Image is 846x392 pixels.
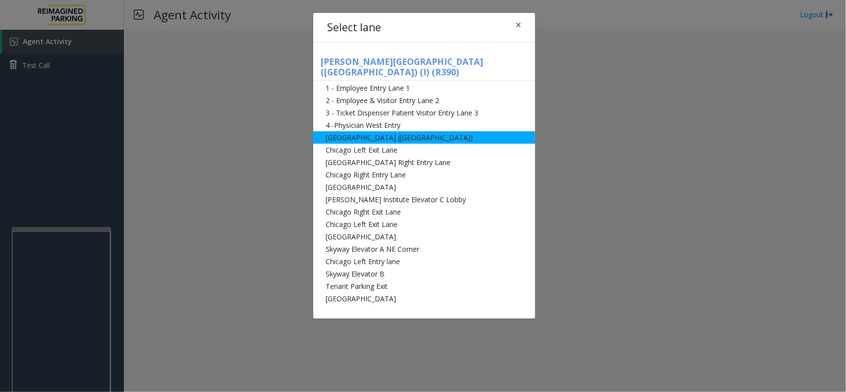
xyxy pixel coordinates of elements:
li: Chicago Right Entry Lane [313,168,535,181]
li: 3 - Ticket Dispenser Patient Visitor Entry Lane 3 [313,107,535,119]
li: [GEOGRAPHIC_DATA] [313,292,535,305]
li: Skyway Elevator B [313,268,535,280]
li: Chicago Left Exit Lane [313,218,535,230]
li: [PERSON_NAME] Institute Elevator C Lobby [313,193,535,206]
li: [GEOGRAPHIC_DATA] [313,181,535,193]
button: Close [508,13,528,37]
li: 4 -Physician West Entry [313,119,535,131]
li: Chicago Left Entry lane [313,255,535,268]
li: [GEOGRAPHIC_DATA] ([GEOGRAPHIC_DATA]) [313,131,535,144]
li: Chicago Right Exit Lane [313,206,535,218]
li: Skyway Elevator A NE Corner [313,243,535,255]
li: [GEOGRAPHIC_DATA] Right Entry Lane [313,156,535,168]
h4: Select lane [327,20,381,36]
li: 1 - Employee Entry Lane 1 [313,82,535,94]
span: × [515,18,521,32]
h5: [PERSON_NAME][GEOGRAPHIC_DATA] ([GEOGRAPHIC_DATA]) (I) (R390) [313,56,535,81]
li: [GEOGRAPHIC_DATA] [313,230,535,243]
li: 2 - Employee & Visitor Entry Lane 2 [313,94,535,107]
li: Tenant Parking Exit [313,280,535,292]
li: Chicago Left Exit Lane [313,144,535,156]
